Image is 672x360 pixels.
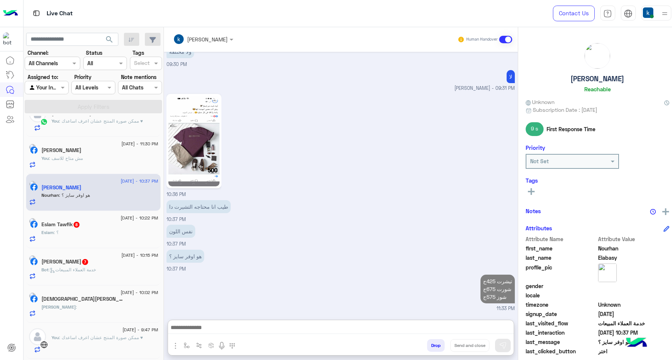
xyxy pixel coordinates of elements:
img: defaultAdmin.png [29,328,46,345]
span: Subscription Date : [DATE] [533,106,597,114]
button: create order [205,339,217,351]
span: 8 [74,222,80,228]
button: search [100,33,119,49]
span: locale [526,291,597,299]
span: Eslam [41,230,54,235]
img: tab [32,9,41,18]
h6: Reachable [584,86,611,92]
span: Attribute Name [526,235,597,243]
span: 10:36 PM [167,192,186,197]
button: Drop [427,339,445,352]
span: You [41,155,49,161]
img: Trigger scenario [196,342,202,348]
span: ؟ [54,230,59,235]
p: 1/9/2025, 10:37 PM [167,200,231,213]
span: 2025-09-01T19:37:42.095Z [598,329,669,337]
span: [DATE] - 10:15 PM [121,252,158,259]
img: select flow [184,342,190,348]
label: Tags [133,49,144,57]
span: timezone [526,301,597,309]
span: Unknown [526,98,555,106]
div: Select [133,59,150,69]
img: hulul-logo.png [623,330,650,356]
button: select flow [180,339,193,351]
span: 10:37 PM [167,241,186,247]
span: Nourhan [598,244,669,252]
label: Channel: [28,49,49,57]
span: signup_date [526,310,597,318]
span: : خدمة العملاء المبيعات [49,267,96,272]
img: Facebook [30,258,38,265]
span: ممكن صورة المنتج عشان اعرف اساعدك ♥ [59,335,143,340]
span: هو اوفر سايز ؟ [598,338,669,346]
h5: Mohamed Ramadan [41,296,123,302]
p: 1/9/2025, 9:30 PM [167,45,194,58]
span: Unknown [598,301,669,309]
img: picture [29,218,36,225]
img: picture [29,255,36,262]
span: last_message [526,338,597,346]
h6: Tags [526,177,669,184]
img: Facebook [30,183,38,191]
label: Priority [74,73,91,81]
img: Logo [3,6,18,21]
label: Note mentions [121,73,156,81]
span: null [598,282,669,290]
button: Trigger scenario [193,339,205,351]
p: 1/9/2025, 9:31 PM [507,70,515,83]
span: هو اوفر سايز ؟ [59,192,90,198]
span: [DATE] - 11:30 PM [121,140,158,147]
span: 10:37 PM [167,266,186,272]
img: Facebook [30,295,38,303]
img: picture [585,43,610,69]
span: 7 [82,259,88,265]
label: Status [86,49,102,57]
span: profile_pic [526,263,597,281]
span: خدمة العملاء المبيعات [598,319,669,327]
small: Human Handover [466,37,498,42]
span: [PERSON_NAME] [41,304,76,310]
span: مش متاح للاسف [49,155,83,161]
img: picture [29,144,36,151]
p: 1/9/2025, 10:37 PM [167,225,195,238]
button: Apply Filters [25,100,162,113]
p: Live Chat [47,9,73,19]
h6: Notes [526,208,541,214]
span: search [105,35,114,44]
span: Nourhan [41,192,59,198]
img: 713415422032625 [3,32,16,46]
span: 9 s [526,122,544,136]
img: userImage [643,7,653,18]
span: [DATE] - 10:02 PM [121,289,158,296]
img: WhatsApp [40,118,48,126]
img: 540755425_670187239428292_7928763852417909405_n.jpg [168,96,220,186]
span: [DATE] - 10:22 PM [121,215,158,221]
h5: Esraa Mahmoud [41,259,89,265]
img: WebChat [40,341,48,348]
img: Facebook [30,146,38,154]
img: picture [29,181,36,187]
span: null [598,291,669,299]
img: tab [603,9,612,18]
span: اختر [598,347,669,355]
a: Contact Us [553,6,595,21]
img: send attachment [171,341,180,350]
img: picture [598,263,617,282]
span: first_name [526,244,597,252]
h5: Nourhan Elabasy [41,184,81,191]
span: : [76,304,77,310]
p: 1/9/2025, 10:37 PM [167,250,204,263]
span: Attribute Value [598,235,669,243]
img: create order [208,342,214,348]
h5: Eslam Tawfik [41,221,80,228]
span: last_interaction [526,329,597,337]
img: picture [29,293,36,299]
img: add [662,208,669,215]
h5: Mohamed Momen [41,147,81,154]
h6: Attributes [526,225,552,231]
span: [PERSON_NAME] - 09:31 PM [454,85,515,92]
p: 1/9/2025, 11:33 PM [480,275,515,303]
img: notes [650,209,656,215]
span: You [52,118,59,124]
span: 2025-09-01T14:21:33.895Z [598,310,669,318]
